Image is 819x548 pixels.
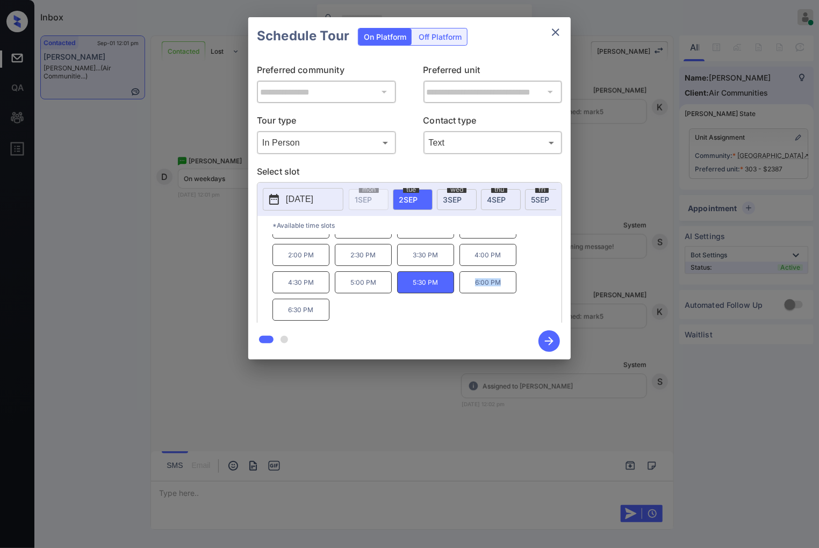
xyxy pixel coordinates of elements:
p: Preferred unit [423,63,563,81]
span: fri [535,186,549,193]
span: 2 SEP [399,195,418,204]
span: 5 SEP [531,195,549,204]
p: 4:30 PM [272,271,329,293]
p: 2:00 PM [272,244,329,266]
span: wed [447,186,466,193]
h2: Schedule Tour [248,17,358,55]
div: date-select [437,189,477,210]
div: Off Platform [413,28,467,45]
p: Tour type [257,114,396,131]
p: Select slot [257,165,562,182]
p: 2:30 PM [335,244,392,266]
p: 5:00 PM [335,271,392,293]
span: tue [403,186,419,193]
p: *Available time slots [272,216,562,235]
p: Preferred community [257,63,396,81]
p: 3:30 PM [397,244,454,266]
button: [DATE] [263,188,343,211]
div: date-select [393,189,433,210]
div: On Platform [358,28,412,45]
div: date-select [481,189,521,210]
button: btn-next [532,327,566,355]
span: 3 SEP [443,195,462,204]
div: Text [426,134,560,152]
p: Contact type [423,114,563,131]
p: [DATE] [286,193,313,206]
span: thu [491,186,507,193]
p: 6:00 PM [459,271,516,293]
p: 5:30 PM [397,271,454,293]
p: 4:00 PM [459,244,516,266]
div: In Person [260,134,393,152]
div: date-select [525,189,565,210]
button: close [545,21,566,43]
p: 6:30 PM [272,299,329,321]
span: 4 SEP [487,195,506,204]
